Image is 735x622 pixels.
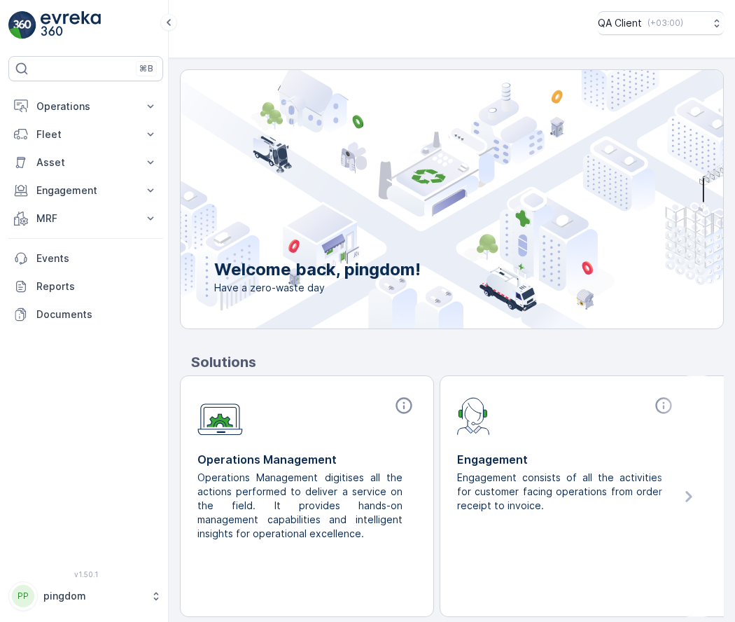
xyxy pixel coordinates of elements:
p: pingdom [43,589,143,603]
img: module-icon [197,396,243,436]
p: Solutions [191,352,724,373]
a: Reports [8,272,163,300]
p: Operations Management [197,451,416,468]
p: Engagement [457,451,676,468]
p: Documents [36,307,157,322]
img: module-icon [457,396,490,435]
button: Asset [8,148,163,177]
button: MRF [8,205,163,233]
button: Engagement [8,177,163,205]
p: Welcome back, pingdom! [214,258,421,281]
p: Fleet [36,127,135,141]
button: PPpingdom [8,581,163,611]
button: QA Client(+03:00) [598,11,724,35]
a: Events [8,244,163,272]
span: Have a zero-waste day [214,281,421,295]
p: MRF [36,212,135,226]
img: logo [8,11,36,39]
a: Documents [8,300,163,329]
button: Operations [8,92,163,120]
p: Operations Management digitises all the actions performed to deliver a service on the field. It p... [197,471,405,541]
p: ( +03:00 ) [647,18,683,29]
p: QA Client [598,16,642,30]
p: Engagement [36,184,135,198]
p: Asset [36,155,135,170]
p: ⌘B [139,63,153,74]
img: logo_light-DOdMpM7g.png [41,11,101,39]
p: Events [36,251,157,265]
button: Fleet [8,120,163,148]
span: v 1.50.1 [8,570,163,579]
div: PP [12,585,34,607]
img: city illustration [118,70,723,329]
p: Reports [36,279,157,293]
p: Engagement consists of all the activities for customer facing operations from order receipt to in... [457,471,665,513]
p: Operations [36,99,135,113]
